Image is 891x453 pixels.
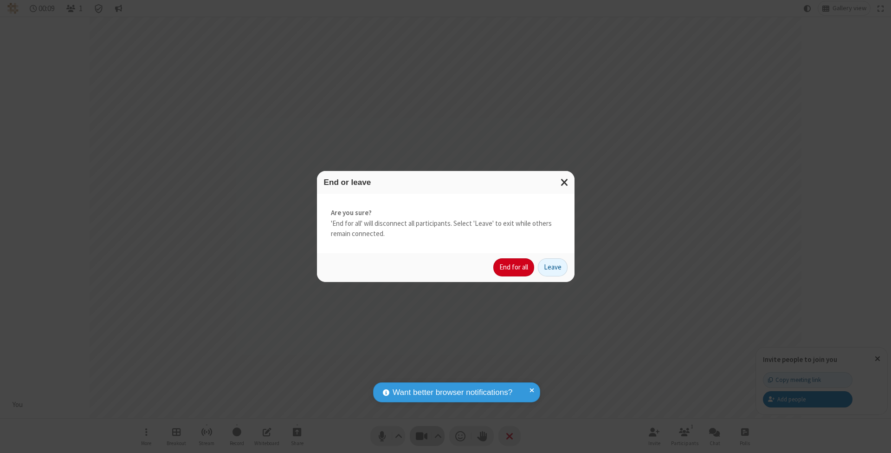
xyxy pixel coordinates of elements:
h3: End or leave [324,178,568,187]
div: 'End for all' will disconnect all participants. Select 'Leave' to exit while others remain connec... [317,194,575,253]
strong: Are you sure? [331,208,561,218]
button: Close modal [555,171,575,194]
button: Leave [538,258,568,277]
button: End for all [493,258,534,277]
span: Want better browser notifications? [393,387,512,399]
